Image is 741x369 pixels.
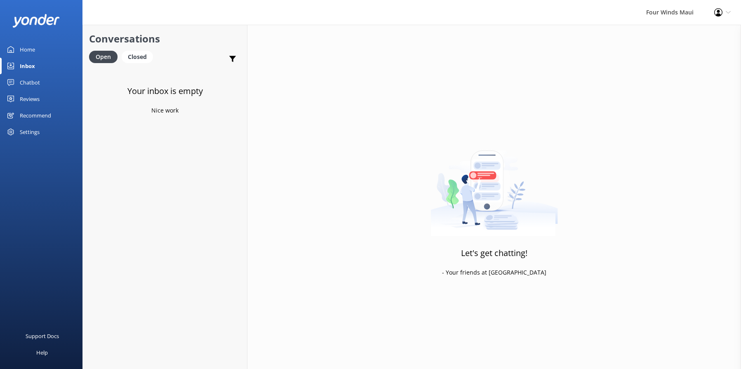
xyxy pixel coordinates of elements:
p: Nice work [151,106,179,115]
div: Inbox [20,58,35,74]
a: Closed [122,52,157,61]
div: Open [89,51,118,63]
div: Help [36,344,48,361]
div: Recommend [20,107,51,124]
img: artwork of a man stealing a conversation from at giant smartphone [430,133,558,236]
div: Chatbot [20,74,40,91]
h2: Conversations [89,31,241,47]
a: Open [89,52,122,61]
img: yonder-white-logo.png [12,14,60,28]
div: Reviews [20,91,40,107]
div: Settings [20,124,40,140]
div: Support Docs [26,328,59,344]
h3: Let's get chatting! [461,247,527,260]
h3: Your inbox is empty [127,85,203,98]
p: - Your friends at [GEOGRAPHIC_DATA] [442,268,546,277]
div: Home [20,41,35,58]
div: Closed [122,51,153,63]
